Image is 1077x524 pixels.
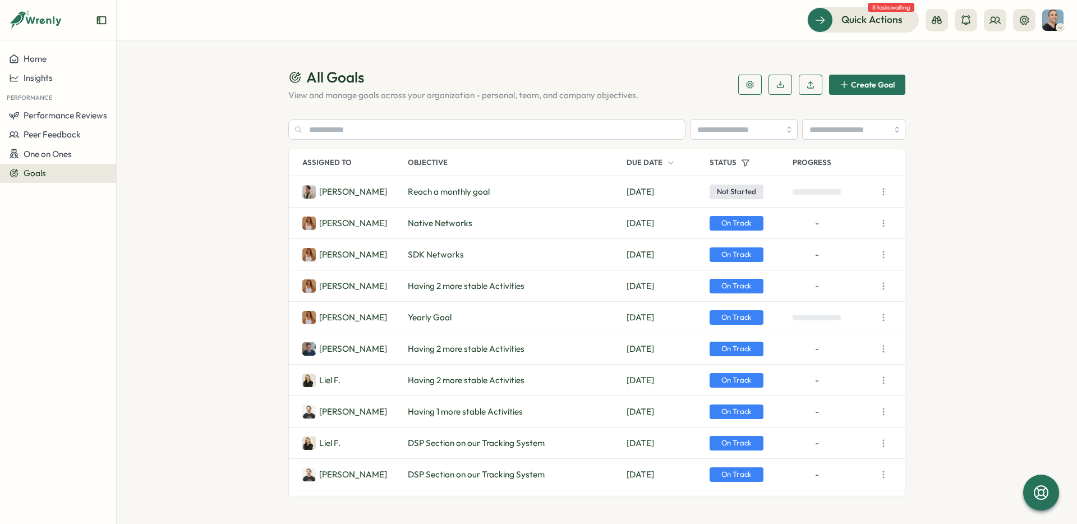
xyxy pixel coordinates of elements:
span: - [815,217,819,229]
p: Due Date [627,158,662,168]
span: Dec 31, 2025 [627,406,654,418]
span: - [815,437,819,449]
p: Liel Feuchtwanger [319,374,340,387]
a: Omer Vardi[PERSON_NAME] [302,342,387,356]
span: Performance Reviews [24,110,107,121]
span: Home [24,53,47,64]
span: On Track [710,310,763,325]
img: Daniel Bendel [302,468,316,481]
a: Yael Anolik[PERSON_NAME] [302,279,387,293]
span: - [815,468,819,481]
span: On Track [710,342,763,356]
p: Objective [408,149,622,176]
img: Liel Feuchtwanger [302,436,316,450]
span: Having 2 more stable Activities [408,374,524,387]
p: Liel Feuchtwanger [319,437,340,449]
img: Raphi Green [1042,10,1064,31]
span: - [815,280,819,292]
button: Download Goals [768,75,792,95]
span: Having 1 more stable Activities [408,406,523,418]
button: Create Goal [829,75,905,95]
span: DSP Section on our Tracking System [408,437,545,449]
button: Quick Actions [807,7,919,32]
img: Yael Anolik [302,279,316,293]
p: Omer Vardi [319,343,387,355]
span: DSP Section on our Tracking System [408,468,545,481]
p: Yael Anolik [319,249,387,261]
a: Liel FeuchtwangerLiel F. [302,374,340,387]
span: Dec 31, 2025 [627,374,654,387]
span: One on Ones [24,149,72,159]
span: Not Started [710,185,763,199]
img: Yael Anolik [302,217,316,230]
img: Liel Feuchtwanger [302,374,316,387]
p: View and manage goals across your organization - personal, team, and company objectives. [288,89,725,102]
a: Yael Anolik[PERSON_NAME] [302,248,387,261]
button: Expand sidebar [96,15,107,26]
p: Status [710,158,737,168]
span: - [815,406,819,418]
a: Daniel Bendel[PERSON_NAME] [302,468,387,481]
img: Yael Anolik [302,248,316,261]
p: Daniel Bendel [319,468,387,481]
span: Reach a monthly goal [408,186,490,198]
img: Ronit Belous [302,185,316,199]
span: Insights [24,72,53,83]
span: On Track [710,436,763,451]
button: Upload Goals [799,75,822,95]
span: Dec 31, 2025 [627,437,654,449]
span: On Track [710,373,763,388]
span: Dec 31, 2025 [627,343,654,355]
a: Ronit Belous[PERSON_NAME] [302,185,387,199]
span: On Track [710,216,763,231]
span: Peer Feedback [24,129,81,140]
span: Dec 31, 2025 [627,186,654,198]
p: Yael Anolik [319,217,387,229]
p: Yael Anolik [319,280,387,292]
span: Having 2 more stable Activities [408,280,524,292]
img: Daniel Bendel [302,405,316,419]
a: Yael Anolik[PERSON_NAME] [302,311,387,324]
span: Dec 31, 2025 [627,468,654,481]
span: Yearly Goal [408,311,452,324]
a: Daniel Bendel[PERSON_NAME] [302,405,387,419]
span: On Track [710,405,763,419]
span: Goals [24,168,46,178]
span: - [815,343,819,355]
span: 8 tasks waiting [868,3,914,12]
span: Dec 31, 2025 [627,249,654,261]
span: - [815,249,819,261]
p: Ronit Belous [319,186,387,198]
p: Yael Anolik [319,311,387,324]
span: Dec 31, 2025 [627,217,654,229]
span: - [815,374,819,387]
span: On Track [710,279,763,293]
a: Liel FeuchtwangerLiel F. [302,436,340,450]
span: All Goals [306,67,364,87]
img: Omer Vardi [302,342,316,356]
span: Dec 31, 2025 [627,311,654,324]
a: Yael Anolik[PERSON_NAME] [302,217,387,230]
p: Daniel Bendel [319,406,387,418]
p: Progress [793,149,871,176]
span: Having 2 more stable Activities [408,343,524,355]
span: Native Networks [408,217,472,229]
span: On Track [710,247,763,262]
span: On Track [710,467,763,482]
span: Quick Actions [841,12,903,27]
span: Create Goal [851,81,895,89]
span: SDK Networks [408,249,464,261]
span: Dec 31, 2025 [627,280,654,292]
p: Assigned To [302,158,352,168]
img: Yael Anolik [302,311,316,324]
